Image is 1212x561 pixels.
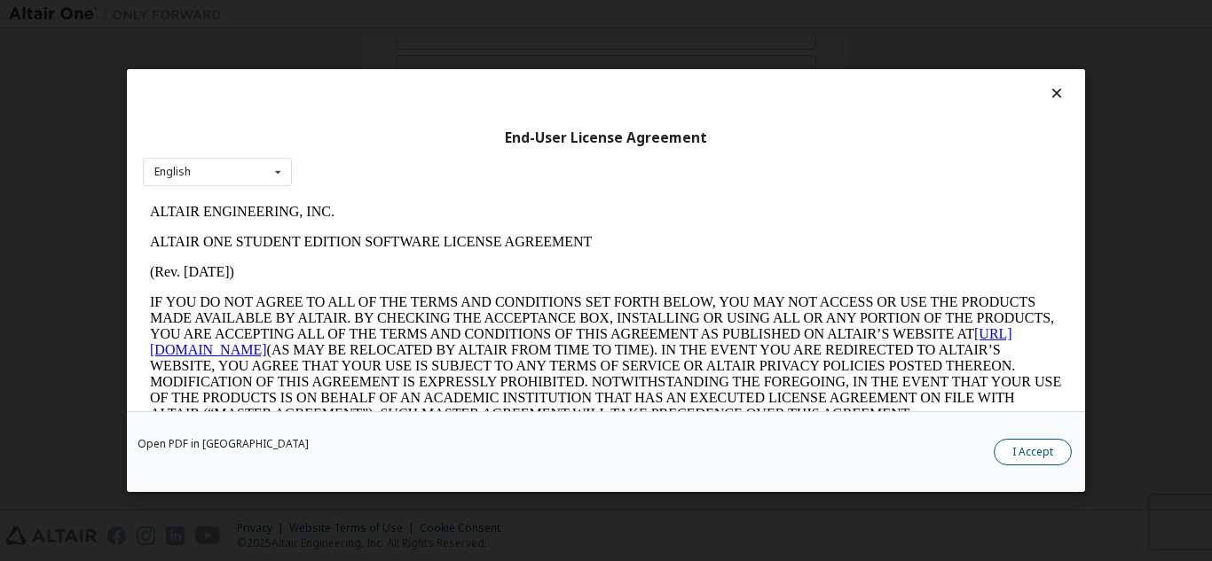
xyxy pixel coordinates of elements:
button: I Accept [994,439,1072,465]
a: Open PDF in [GEOGRAPHIC_DATA] [138,439,309,449]
p: IF YOU DO NOT AGREE TO ALL OF THE TERMS AND CONDITIONS SET FORTH BELOW, YOU MAY NOT ACCESS OR USE... [7,97,919,225]
div: English [154,167,191,177]
p: ALTAIR ENGINEERING, INC. [7,7,919,23]
p: (Rev. [DATE]) [7,67,919,83]
p: ALTAIR ONE STUDENT EDITION SOFTWARE LICENSE AGREEMENT [7,37,919,53]
a: [URL][DOMAIN_NAME] [7,129,870,160]
div: End-User License Agreement [143,129,1069,147]
p: This Altair One Student Edition Software License Agreement (“Agreement”) is between Altair Engine... [7,239,919,303]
